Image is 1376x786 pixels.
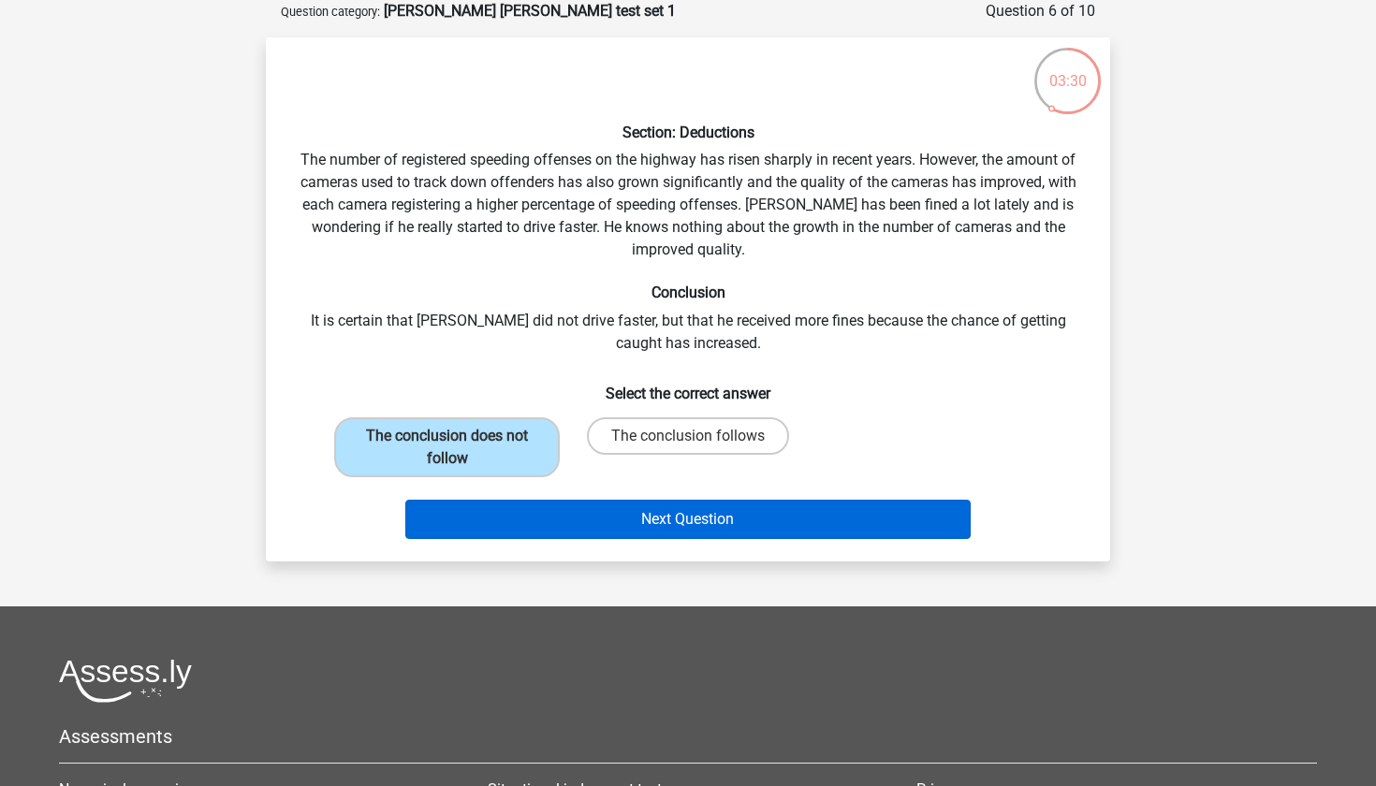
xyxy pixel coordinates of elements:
[587,417,789,455] label: The conclusion follows
[273,52,1103,546] div: The number of registered speeding offenses on the highway has risen sharply in recent years. Howe...
[1032,46,1103,93] div: 03:30
[384,2,676,20] strong: [PERSON_NAME] [PERSON_NAME] test set 1
[296,124,1080,141] h6: Section: Deductions
[59,725,1317,748] h5: Assessments
[334,417,560,477] label: The conclusion does not follow
[296,284,1080,301] h6: Conclusion
[405,500,972,539] button: Next Question
[281,5,380,19] small: Question category:
[59,659,192,703] img: Assessly logo
[296,370,1080,402] h6: Select the correct answer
